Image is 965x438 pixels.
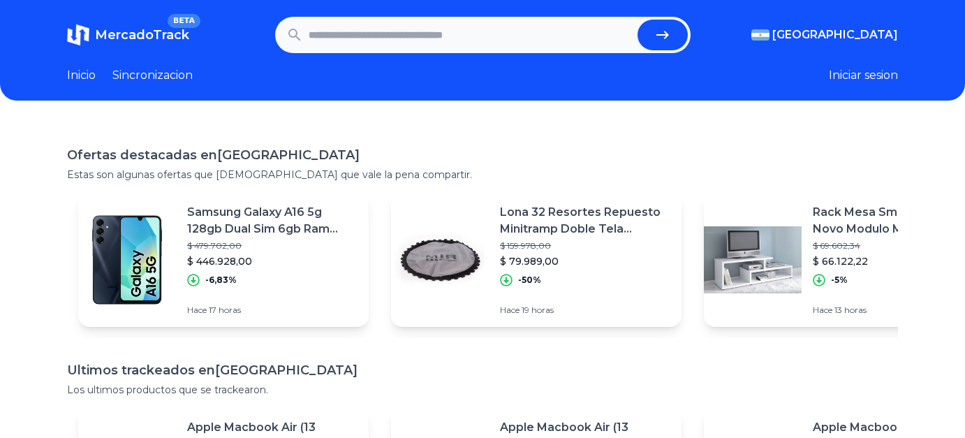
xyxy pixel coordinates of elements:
[500,204,670,238] p: Lona 32 Resortes Repuesto Minitramp Doble Tela Reforzado Mir
[67,145,898,165] h1: Ofertas destacadas en [GEOGRAPHIC_DATA]
[772,27,898,43] span: [GEOGRAPHIC_DATA]
[391,211,489,309] img: Featured image
[78,193,369,327] a: Featured imageSamsung Galaxy A16 5g 128gb Dual Sim 6gb Ram Liberado$ 479.702,00$ 446.928,00-6,83%...
[187,254,358,268] p: $ 446.928,00
[187,305,358,316] p: Hace 17 horas
[500,240,670,251] p: $ 159.978,00
[78,211,176,309] img: Featured image
[391,193,682,327] a: Featured imageLona 32 Resortes Repuesto Minitramp Doble Tela Reforzado Mir$ 159.978,00$ 79.989,00...
[751,29,769,41] img: Argentina
[67,67,96,84] a: Inicio
[704,211,802,309] img: Featured image
[500,254,670,268] p: $ 79.989,00
[751,27,898,43] button: [GEOGRAPHIC_DATA]
[168,14,200,28] span: BETA
[67,24,89,46] img: MercadoTrack
[95,27,189,43] span: MercadoTrack
[187,240,358,251] p: $ 479.702,00
[67,24,189,46] a: MercadoTrackBETA
[112,67,193,84] a: Sincronizacion
[518,275,541,286] p: -50%
[831,275,848,286] p: -5%
[67,383,898,397] p: Los ultimos productos que se trackearon.
[205,275,237,286] p: -6,83%
[829,67,898,84] button: Iniciar sesion
[67,360,898,380] h1: Ultimos trackeados en [GEOGRAPHIC_DATA]
[500,305,670,316] p: Hace 19 horas
[187,204,358,238] p: Samsung Galaxy A16 5g 128gb Dual Sim 6gb Ram Liberado
[67,168,898,182] p: Estas son algunas ofertas que [DEMOGRAPHIC_DATA] que vale la pena compartir.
